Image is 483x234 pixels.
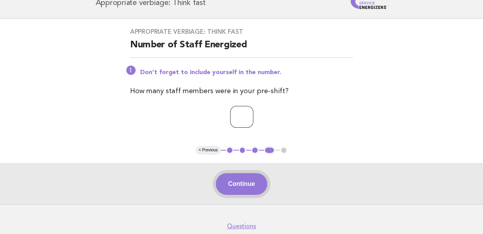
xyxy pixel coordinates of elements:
button: 1 [226,146,234,154]
p: Don't forget to include yourself in the number. [140,69,353,76]
p: How many staff members were in your pre-shift? [130,86,353,97]
button: 4 [264,146,275,154]
button: 2 [239,146,246,154]
h3: Appropriate verbiage: Think fast [130,28,353,36]
h2: Number of Staff Energized [130,39,353,58]
button: 3 [251,146,259,154]
button: < Previous [196,146,221,154]
button: Continue [216,173,267,195]
a: Questions [227,222,256,230]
